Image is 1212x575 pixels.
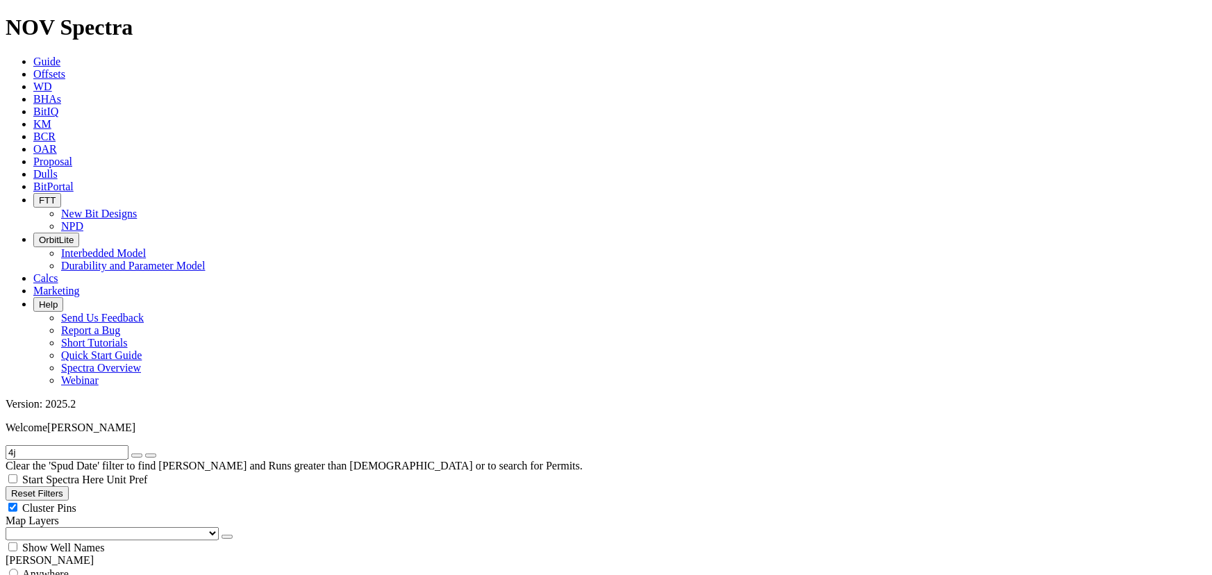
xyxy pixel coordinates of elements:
span: Clear the 'Spud Date' filter to find [PERSON_NAME] and Runs greater than [DEMOGRAPHIC_DATA] or to... [6,460,583,472]
span: Start Spectra Here [22,474,103,485]
a: Short Tutorials [61,337,128,349]
button: OrbitLite [33,233,79,247]
a: BitIQ [33,106,58,117]
a: BCR [33,131,56,142]
a: Spectra Overview [61,362,141,374]
a: NPD [61,220,83,232]
a: Dulls [33,168,58,180]
span: FTT [39,195,56,206]
a: BHAs [33,93,61,105]
span: OrbitLite [39,235,74,245]
span: Cluster Pins [22,502,76,514]
span: Unit Pref [106,474,147,485]
h1: NOV Spectra [6,15,1206,40]
a: Marketing [33,285,80,297]
input: Start Spectra Here [8,474,17,483]
a: Report a Bug [61,324,120,336]
span: [PERSON_NAME] [47,422,135,433]
a: Webinar [61,374,99,386]
a: KM [33,118,51,130]
button: FTT [33,193,61,208]
a: BitPortal [33,181,74,192]
button: Reset Filters [6,486,69,501]
a: New Bit Designs [61,208,137,219]
input: Search [6,445,128,460]
button: Help [33,297,63,312]
div: Version: 2025.2 [6,398,1206,410]
span: Show Well Names [22,542,104,553]
a: Guide [33,56,60,67]
a: Offsets [33,68,65,80]
p: Welcome [6,422,1206,434]
a: Send Us Feedback [61,312,144,324]
a: OAR [33,143,57,155]
span: Map Layers [6,515,59,526]
a: Calcs [33,272,58,284]
div: [PERSON_NAME] [6,554,1206,567]
a: WD [33,81,52,92]
a: Quick Start Guide [61,349,142,361]
a: Durability and Parameter Model [61,260,206,272]
a: Proposal [33,156,72,167]
span: Help [39,299,58,310]
a: Interbedded Model [61,247,146,259]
